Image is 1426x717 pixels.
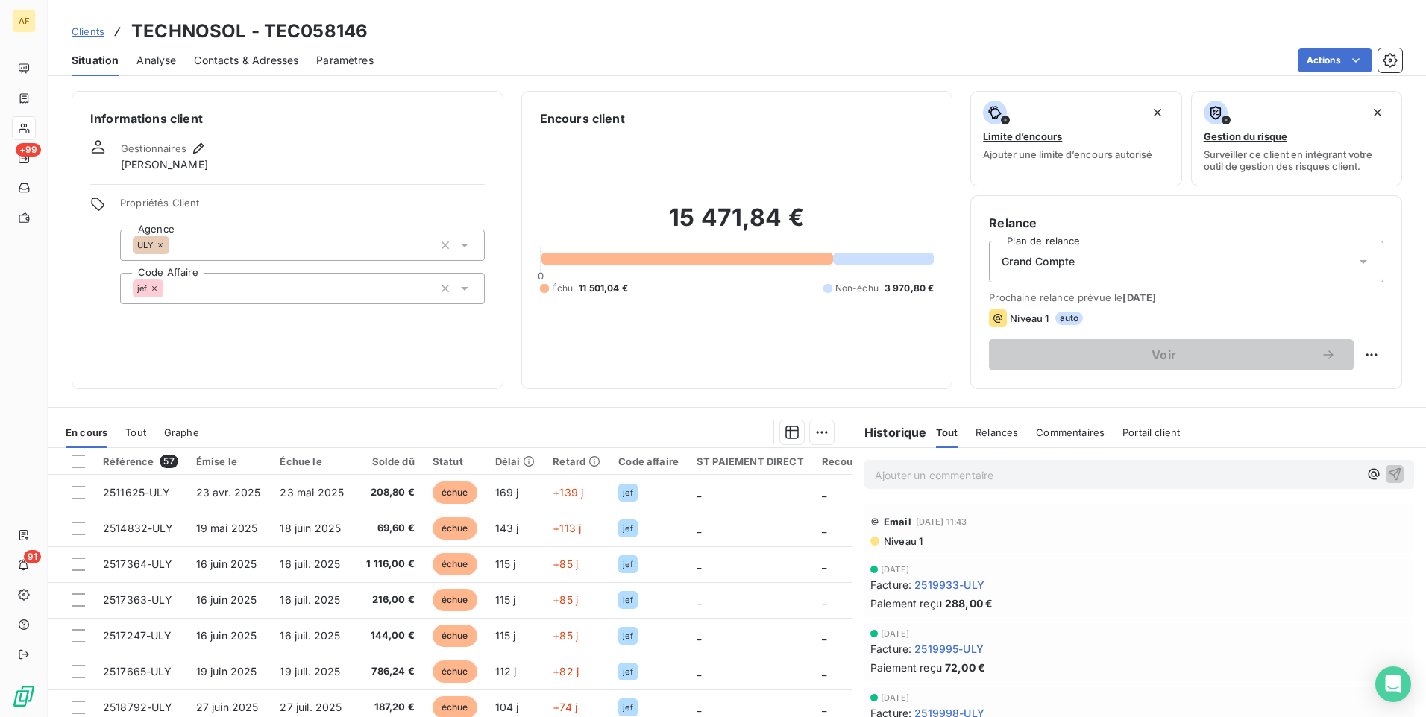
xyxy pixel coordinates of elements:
span: jef [623,596,632,604]
input: Ajouter une valeur [163,282,175,295]
span: 2519933-ULY [914,577,984,593]
span: Email [884,516,911,528]
span: [DATE] [1122,291,1156,303]
span: _ [697,629,701,642]
span: _ [697,522,701,534]
span: 115 j [495,593,516,606]
span: Graphe [164,426,199,438]
span: Facture : [870,577,911,593]
span: _ [697,665,701,677]
span: +113 j [553,522,581,534]
span: 216,00 € [366,593,415,607]
span: Relances [976,426,1018,438]
span: Paiement reçu [870,596,942,611]
span: jef [623,703,632,712]
span: échue [433,589,477,611]
span: Limite d’encours [983,130,1062,142]
span: 72,00 € [945,660,985,675]
span: jef [623,667,632,676]
span: Clients [72,25,104,37]
span: 91 [24,550,41,563]
span: _ [697,486,701,499]
span: 2518792-ULY [103,701,173,713]
span: Niveau 1 [1010,312,1049,324]
span: Ajouter une limite d’encours autorisé [983,148,1152,160]
h2: 15 471,84 € [540,203,935,247]
span: 19 juin 2025 [196,665,257,677]
span: 16 juin 2025 [196,629,257,642]
span: échue [433,553,477,575]
span: Gestion du risque [1204,130,1287,142]
span: jef [623,524,632,533]
div: Délai [495,455,535,467]
span: 11 501,04 € [579,282,628,295]
span: 2514832-ULY [103,522,174,534]
span: 143 j [495,522,519,534]
span: jef [623,631,632,640]
span: Tout [936,426,958,438]
div: Statut [433,455,477,467]
span: 208,80 € [366,485,415,500]
span: 2519995-ULY [914,641,984,657]
h6: Relance [989,214,1383,232]
span: Analyse [136,53,176,68]
span: 57 [160,455,178,468]
span: Échu [552,282,574,295]
span: +74 j [553,701,577,713]
span: 104 j [495,701,519,713]
span: échue [433,625,477,647]
span: 2517364-ULY [103,558,173,570]
span: Paiement reçu [870,660,942,675]
span: Voir [1007,349,1321,361]
span: Niveau 1 [882,535,923,547]
span: _ [822,522,826,534]
span: Prochaine relance prévue le [989,291,1383,303]
div: Code affaire [618,455,679,467]
span: jef [623,488,632,497]
span: [DATE] [881,693,909,702]
span: [PERSON_NAME] [121,157,208,172]
span: 112 j [495,665,517,677]
span: 16 juil. 2025 [280,558,340,570]
button: Limite d’encoursAjouter une limite d’encours autorisé [970,91,1181,186]
span: _ [822,558,826,570]
img: Logo LeanPay [12,684,36,708]
span: Situation [72,53,119,68]
span: 19 juil. 2025 [280,665,340,677]
span: 0 [538,270,544,282]
span: 23 mai 2025 [280,486,344,499]
span: 1 116,00 € [366,557,415,572]
h3: TECHNOSOL - TEC058146 [131,18,368,45]
span: +139 j [553,486,583,499]
span: _ [822,665,826,677]
span: _ [822,701,826,713]
span: Gestionnaires [121,142,186,154]
span: +85 j [553,629,578,642]
span: [DATE] [881,629,909,638]
div: ST PAIEMENT DIRECT [697,455,804,467]
span: 18 juin 2025 [280,522,341,534]
a: Clients [72,24,104,39]
div: AF [12,9,36,33]
button: Gestion du risqueSurveiller ce client en intégrant votre outil de gestion des risques client. [1191,91,1402,186]
span: échue [433,481,477,504]
div: Recouvrement Déclaré [822,455,935,467]
span: +99 [16,143,41,157]
span: 16 juil. 2025 [280,593,340,606]
span: 2517247-ULY [103,629,172,642]
span: 19 mai 2025 [196,522,258,534]
span: jef [623,560,632,569]
span: _ [822,486,826,499]
span: Surveiller ce client en intégrant votre outil de gestion des risques client. [1204,148,1389,172]
div: Échue le [280,455,348,467]
span: 16 juin 2025 [196,558,257,570]
div: Émise le [196,455,263,467]
span: échue [433,660,477,683]
span: 27 juin 2025 [196,701,259,713]
span: 2517665-ULY [103,665,172,677]
span: +82 j [553,665,579,677]
div: Retard [553,455,600,467]
span: _ [697,593,701,606]
span: Paramètres [316,53,374,68]
input: Ajouter une valeur [169,239,181,252]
